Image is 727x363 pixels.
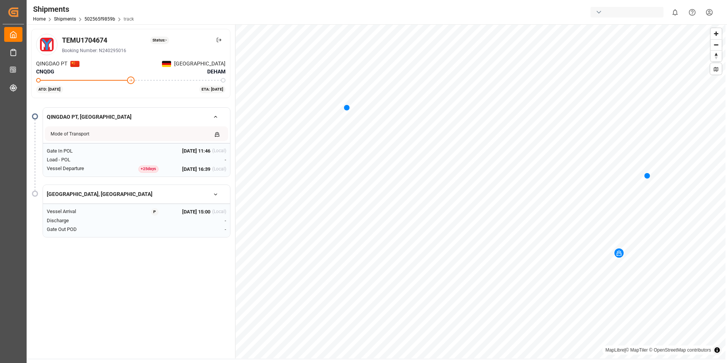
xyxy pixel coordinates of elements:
span: DEHAM [207,68,225,76]
div: Vessel Arrival [47,208,113,216]
img: Netherlands [162,61,171,67]
div: Vessel Departure [47,165,113,173]
span: [GEOGRAPHIC_DATA] [174,60,225,68]
button: show 0 new notifications [667,4,684,21]
a: © OpenStreetMap contributors [649,347,711,353]
span: [DATE] 11:46 [182,147,210,155]
a: Shipments [54,16,76,22]
button: P [143,208,167,216]
div: (Local) [212,147,226,155]
a: 502565f9859b [84,16,115,22]
canvas: Map [236,24,725,358]
div: Map marker [644,172,650,179]
summary: Toggle attribution [713,345,722,355]
div: Booking Number: N240295016 [62,47,225,54]
button: Help Center [684,4,701,21]
div: TEMU1704674 [62,35,107,45]
img: Carrier Logo [37,35,56,54]
span: [DATE] 15:00 [182,208,210,216]
div: Load - POL [47,156,113,164]
div: - [167,156,226,164]
div: Mode of Transport [51,131,89,138]
span: [DATE] 16:39 [182,166,210,173]
div: Gate Out POD [47,226,113,233]
img: Netherlands [70,61,79,67]
span: CNQDG [36,68,54,75]
div: Gate In POL [47,147,113,155]
a: © MapTiler [625,347,648,353]
div: ATD: [DATE] [36,86,63,93]
div: QINGDAO PT, [GEOGRAPHIC_DATA] [43,126,230,143]
div: (Local) [212,166,226,173]
div: Status: - [150,37,170,44]
a: Home [33,16,46,22]
button: Reset bearing to north [711,50,722,61]
span: QINGDAO PT [36,60,67,68]
div: | [605,346,711,354]
a: MapLibre [605,347,624,353]
div: - [167,217,226,224]
div: - [167,226,226,233]
div: Shipments [33,3,134,15]
div: P [151,208,159,216]
div: Discharge [47,217,113,224]
button: Zoom out [711,39,722,50]
button: [GEOGRAPHIC_DATA], [GEOGRAPHIC_DATA] [43,188,230,201]
div: + 25 day s [138,166,159,173]
div: ETA: [DATE] [199,86,226,93]
div: Map marker [344,103,350,111]
div: Map marker [614,248,624,258]
button: Zoom in [711,28,722,39]
button: QINGDAO PT, [GEOGRAPHIC_DATA] [43,110,230,124]
div: (Local) [212,208,226,216]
